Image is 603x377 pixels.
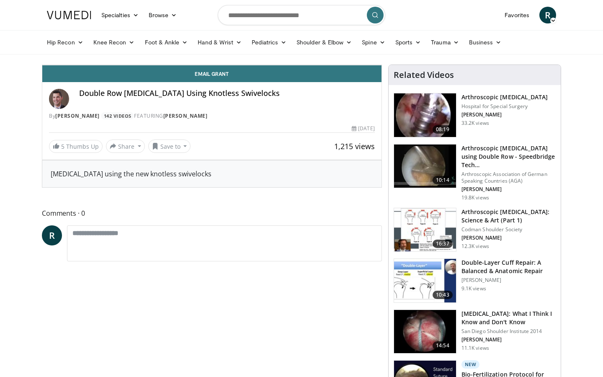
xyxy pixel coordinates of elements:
a: 5 Thumbs Up [49,140,103,153]
h4: Related Videos [394,70,454,80]
p: [PERSON_NAME] [461,336,556,343]
a: Specialties [96,7,144,23]
h3: Arthroscopic [MEDICAL_DATA]: Science & Art (Part 1) [461,208,556,225]
a: 14:54 [MEDICAL_DATA]: What I Think I Know and Don't Know San Diego Shoulder Institute 2014 [PERSO... [394,310,556,354]
a: Email Grant [42,65,381,82]
img: 999c10bc-1a9b-426e-99ce-0935dabc49a0.150x105_q85_crop-smart_upscale.jpg [394,310,456,354]
a: 16:37 Arthroscopic [MEDICAL_DATA]: Science & Art (Part 1) Codman Shoulder Society [PERSON_NAME] 1... [394,208,556,252]
p: New [461,360,480,369]
a: Hand & Wrist [193,34,247,51]
p: 9.1K views [461,285,486,292]
h3: Arthroscopic [MEDICAL_DATA] using Double Row - Speedbridge Tech… [461,144,556,169]
a: Browse [144,7,182,23]
img: 289923_0003_1.png.150x105_q85_crop-smart_upscale.jpg [394,145,456,188]
img: VuMedi Logo [47,11,91,19]
span: 10:14 [433,176,453,184]
span: Comments 0 [42,208,382,219]
p: Arthroscopic Association of German Speaking Countries (AGA) [461,171,556,184]
p: 19.8K views [461,194,489,201]
a: Knee Recon [88,34,140,51]
img: Avatar [49,89,69,109]
p: 11.1K views [461,345,489,351]
a: 08:19 Arthroscopic [MEDICAL_DATA] Hospital for Special Surgery [PERSON_NAME] 33.2K views [394,93,556,137]
p: [PERSON_NAME] [461,235,556,241]
span: 1,215 views [334,141,375,151]
a: Business [464,34,507,51]
a: Pediatrics [247,34,291,51]
h4: Double Row [MEDICAL_DATA] Using Knotless Swivelocks [79,89,375,98]
a: 10:43 Double-Layer Cuff Repair: A Balanced & Anatomic Repair [PERSON_NAME] 9.1K views [394,258,556,303]
p: [PERSON_NAME] [461,277,556,284]
a: R [42,225,62,245]
h3: [MEDICAL_DATA]: What I Think I Know and Don't Know [461,310,556,326]
button: Share [106,139,145,153]
a: Trauma [426,34,464,51]
a: Shoulder & Elbow [291,34,357,51]
a: [PERSON_NAME] [55,112,100,119]
p: 12.3K views [461,243,489,250]
a: Sports [390,34,426,51]
img: 8f65fb1a-ecd2-4f18-addc-e9d42cd0a40b.150x105_q85_crop-smart_upscale.jpg [394,259,456,302]
p: [PERSON_NAME] [461,111,548,118]
input: Search topics, interventions [218,5,385,25]
a: 142 Videos [101,112,134,119]
p: 33.2K views [461,120,489,127]
span: 16:37 [433,240,453,248]
a: 10:14 Arthroscopic [MEDICAL_DATA] using Double Row - Speedbridge Tech… Arthroscopic Association o... [394,144,556,201]
a: Favorites [500,7,534,23]
a: Spine [357,34,390,51]
div: [DATE] [352,125,374,132]
a: Hip Recon [42,34,88,51]
button: Save to [148,139,191,153]
div: [MEDICAL_DATA] using the new knotless swivelocks [51,169,373,179]
img: 83a4a6a0-2498-4462-a6c6-c2fb0fff2d55.150x105_q85_crop-smart_upscale.jpg [394,208,456,252]
h3: Double-Layer Cuff Repair: A Balanced & Anatomic Repair [461,258,556,275]
img: 10051_3.png.150x105_q85_crop-smart_upscale.jpg [394,93,456,137]
span: 14:54 [433,341,453,350]
a: Foot & Ankle [140,34,193,51]
h3: Arthroscopic [MEDICAL_DATA] [461,93,548,101]
p: San Diego Shoulder Institute 2014 [461,328,556,335]
span: 10:43 [433,291,453,299]
p: [PERSON_NAME] [461,186,556,193]
span: 08:19 [433,125,453,134]
p: Hospital for Special Surgery [461,103,548,110]
a: [PERSON_NAME] [163,112,208,119]
span: 5 [61,142,64,150]
a: R [539,7,556,23]
div: By FEATURING [49,112,375,120]
p: Codman Shoulder Society [461,226,556,233]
